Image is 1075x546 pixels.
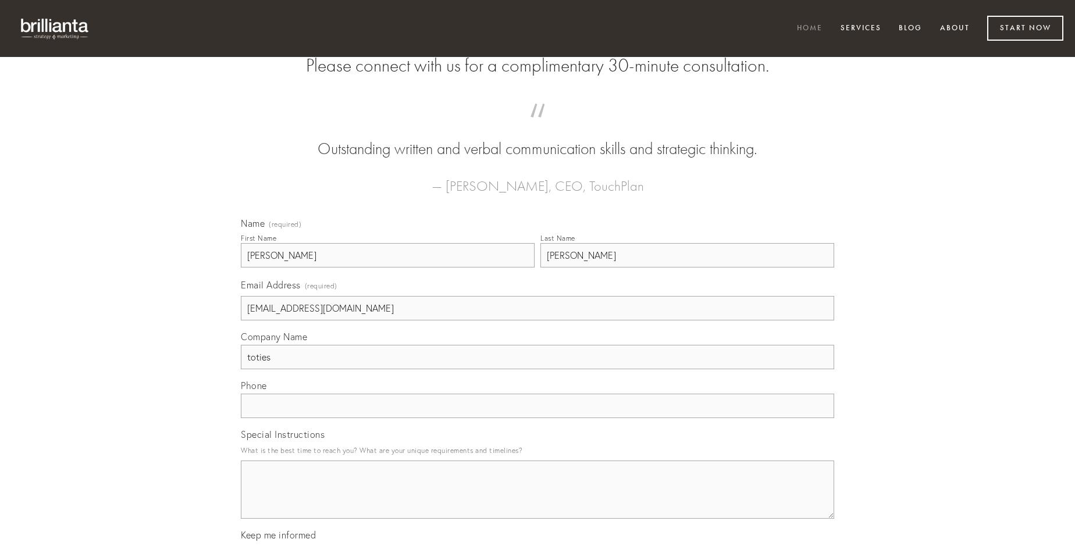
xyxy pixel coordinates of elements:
[259,115,816,138] span: “
[241,331,307,342] span: Company Name
[241,217,265,229] span: Name
[241,380,267,391] span: Phone
[241,442,834,458] p: What is the best time to reach you? What are your unique requirements and timelines?
[259,160,816,198] figcaption: — [PERSON_NAME], CEO, TouchPlan
[241,529,316,541] span: Keep me informed
[12,12,99,45] img: brillianta - research, strategy, marketing
[891,19,930,38] a: Blog
[241,55,834,77] h2: Please connect with us for a complimentary 30-minute consultation.
[932,19,977,38] a: About
[789,19,830,38] a: Home
[540,234,575,242] div: Last Name
[241,429,325,440] span: Special Instructions
[987,16,1063,41] a: Start Now
[241,234,276,242] div: First Name
[305,278,337,294] span: (required)
[269,221,301,228] span: (required)
[241,279,301,291] span: Email Address
[259,115,816,160] blockquote: Outstanding written and verbal communication skills and strategic thinking.
[833,19,889,38] a: Services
